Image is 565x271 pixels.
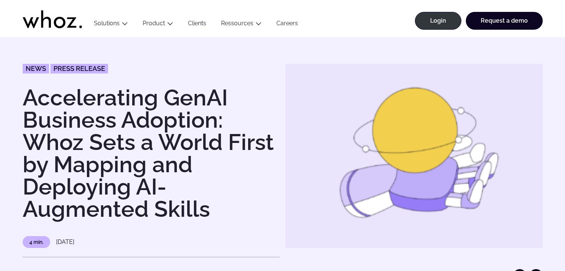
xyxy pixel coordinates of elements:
[23,236,50,248] p: 4 min.
[214,20,269,30] button: Ressources
[135,20,181,30] button: Product
[23,86,280,220] h1: Accelerating GenAI Business Adoption: Whoz Sets a World First by Mapping and Deploying AI-Augment...
[221,20,253,27] a: Ressources
[56,238,74,245] time: [DATE]
[466,12,543,30] a: Request a demo
[26,65,46,72] span: News
[286,64,543,248] img: staffing software
[415,12,461,30] a: Login
[269,20,305,30] a: Careers
[87,20,135,30] button: Solutions
[143,20,165,27] a: Product
[181,20,214,30] a: Clients
[53,65,105,72] span: Press Release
